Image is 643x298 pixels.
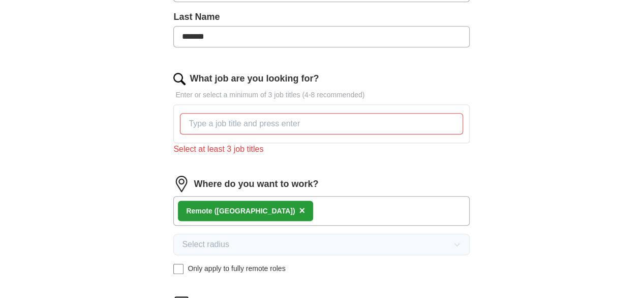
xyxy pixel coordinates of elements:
button: × [299,203,305,219]
img: location.png [173,176,190,192]
label: Where do you want to work? [194,177,318,191]
label: What job are you looking for? [190,72,319,86]
img: search.png [173,73,186,85]
div: Remote ([GEOGRAPHIC_DATA]) [186,206,295,216]
label: Last Name [173,10,469,24]
span: × [299,205,305,216]
div: Select at least 3 job titles [173,143,469,155]
input: Type a job title and press enter [180,113,463,134]
span: Only apply to fully remote roles [188,263,285,274]
p: Enter or select a minimum of 3 job titles (4-8 recommended) [173,90,469,100]
span: Select radius [182,238,229,251]
input: Only apply to fully remote roles [173,264,183,274]
button: Select radius [173,234,469,255]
